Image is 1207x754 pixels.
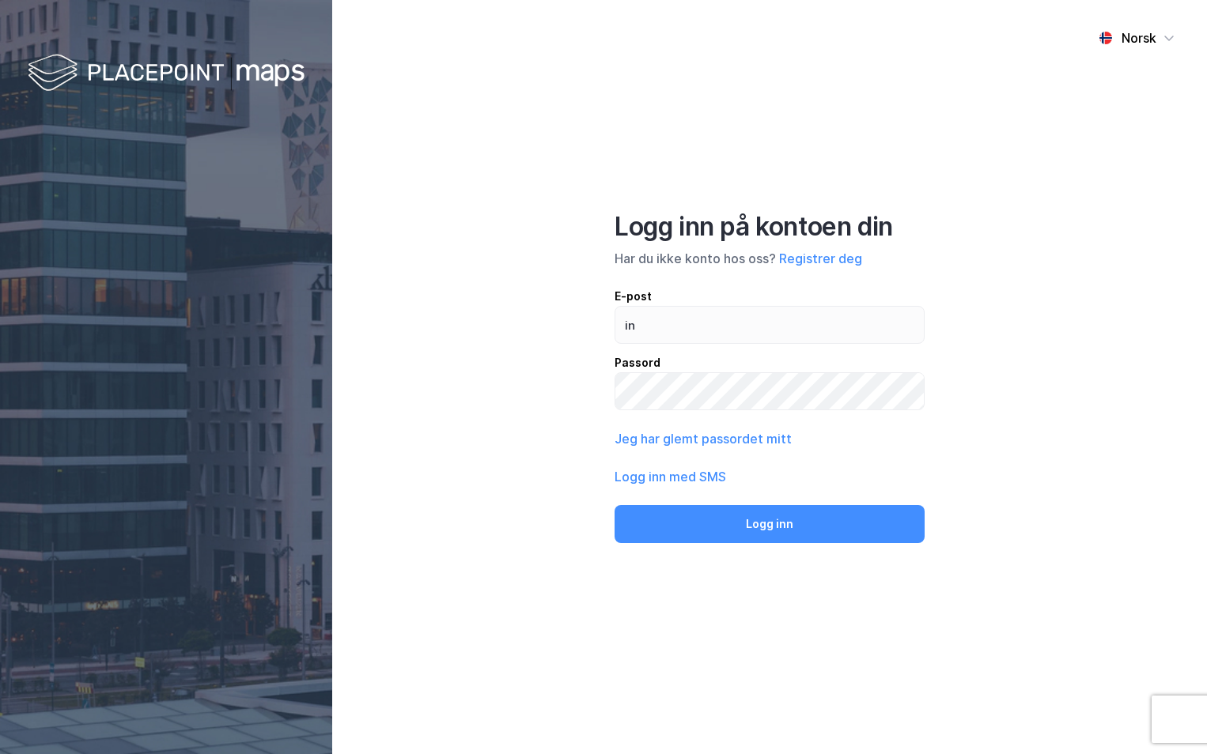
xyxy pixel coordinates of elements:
[779,249,862,268] button: Registrer deg
[28,51,305,97] img: logo-white.f07954bde2210d2a523dddb988cd2aa7.svg
[615,429,792,448] button: Jeg har glemt passordet mitt
[615,467,726,486] button: Logg inn med SMS
[615,211,925,243] div: Logg inn på kontoen din
[615,249,925,268] div: Har du ikke konto hos oss?
[615,505,925,543] button: Logg inn
[615,287,925,306] div: E-post
[615,353,925,372] div: Passord
[1122,28,1156,47] div: Norsk
[1128,678,1207,754] iframe: Chat Widget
